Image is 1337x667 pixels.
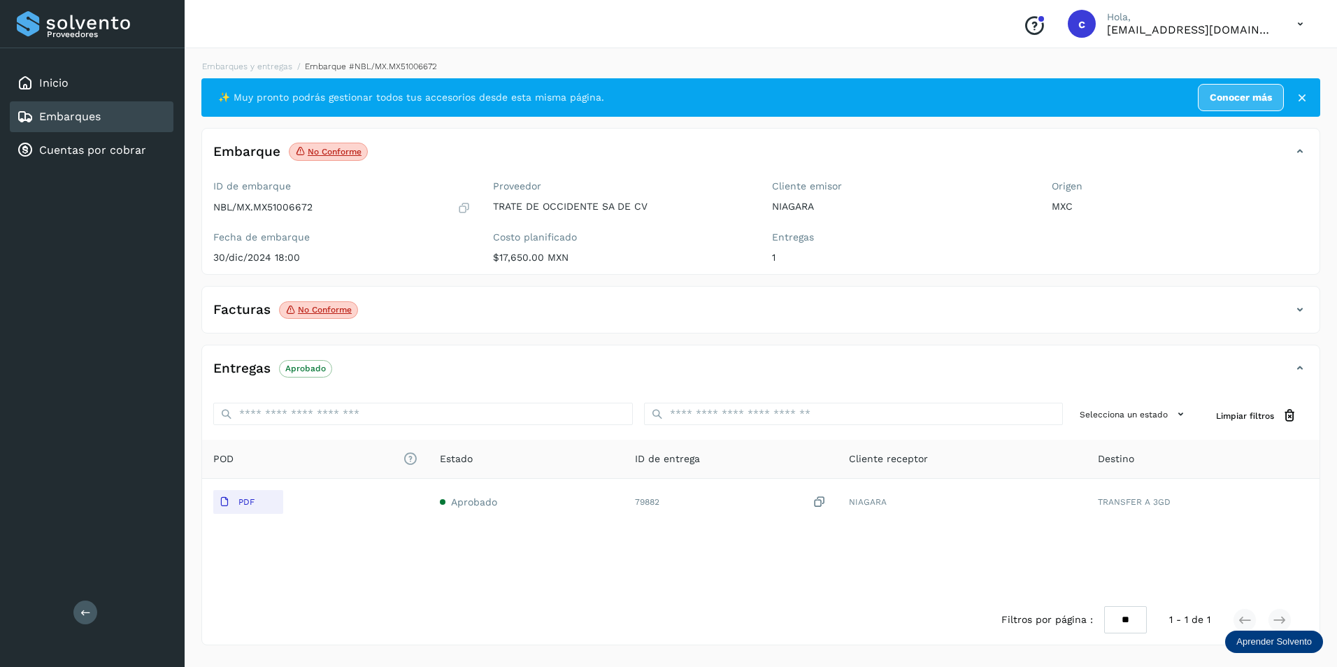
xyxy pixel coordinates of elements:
p: NBL/MX.MX51006672 [213,201,313,213]
p: PDF [238,497,255,507]
label: Cliente emisor [772,180,1029,192]
div: EntregasAprobado [202,357,1320,392]
label: ID de embarque [213,180,471,192]
label: Proveedor [493,180,750,192]
p: Aprender Solvento [1236,636,1312,647]
a: Cuentas por cobrar [39,143,146,157]
button: Selecciona un estado [1074,403,1194,426]
nav: breadcrumb [201,60,1320,73]
p: Aprobado [285,364,326,373]
div: EmbarqueNo conforme [202,140,1320,175]
p: Hola, [1107,11,1275,23]
p: Proveedores [47,29,168,39]
span: Limpiar filtros [1216,410,1274,422]
p: NIAGARA [772,201,1029,213]
p: MXC [1052,201,1309,213]
span: Embarque #NBL/MX.MX51006672 [305,62,437,71]
a: Embarques [39,110,101,123]
div: Aprender Solvento [1225,631,1323,653]
div: FacturasNo conforme [202,298,1320,333]
p: 1 [772,252,1029,264]
span: ID de entrega [635,452,700,466]
span: Filtros por página : [1001,612,1093,627]
label: Costo planificado [493,231,750,243]
td: NIAGARA [838,479,1086,525]
p: No conforme [298,305,352,315]
td: TRANSFER A 3GD [1087,479,1320,525]
button: Limpiar filtros [1205,403,1308,429]
p: 30/dic/2024 18:00 [213,252,471,264]
h4: Embarque [213,144,280,160]
h4: Facturas [213,302,271,318]
div: Inicio [10,68,173,99]
h4: Entregas [213,361,271,377]
a: Conocer más [1198,84,1284,111]
div: Cuentas por cobrar [10,135,173,166]
label: Entregas [772,231,1029,243]
button: PDF [213,490,283,514]
p: clarisa_flores@fragua.com.mx [1107,23,1275,36]
p: TRATE DE OCCIDENTE SA DE CV [493,201,750,213]
label: Origen [1052,180,1309,192]
span: ✨ Muy pronto podrás gestionar todos tus accesorios desde esta misma página. [218,90,604,105]
label: Fecha de embarque [213,231,471,243]
a: Inicio [39,76,69,89]
div: 79882 [635,495,827,510]
a: Embarques y entregas [202,62,292,71]
span: Destino [1098,452,1134,466]
span: POD [213,452,417,466]
p: No conforme [308,147,362,157]
span: Estado [440,452,473,466]
p: $17,650.00 MXN [493,252,750,264]
span: Aprobado [451,496,497,508]
span: Cliente receptor [849,452,928,466]
div: Embarques [10,101,173,132]
span: 1 - 1 de 1 [1169,612,1210,627]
